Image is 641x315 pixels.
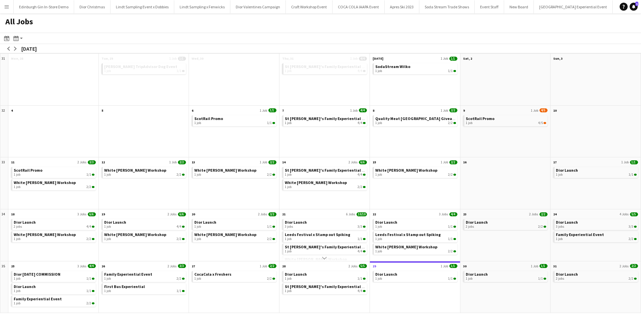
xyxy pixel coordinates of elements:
span: 1 job [14,289,20,293]
span: 1 [635,2,638,6]
span: Dior Launch [375,272,397,277]
a: Dior Launch1 job1/1 [285,271,366,281]
span: 16 [463,160,466,164]
span: 4/5 [540,108,548,112]
span: 3 jobs [556,225,564,229]
a: White [PERSON_NAME] Workshop1 job2/2 [375,244,456,253]
span: 4/4 [363,70,366,72]
span: White Rose Craft Workshop [14,180,76,185]
a: Dior Launch1 job1/1 [375,219,456,229]
span: 27 [192,264,195,268]
span: 3/3 [363,226,366,228]
span: 1/1 [363,238,366,240]
span: 4/4 [177,225,181,229]
span: 2/2 [177,173,181,177]
span: 2/2 [358,185,362,189]
button: Craft Workshop Event [286,0,333,13]
span: 24 [553,212,557,216]
span: Dior Launch [285,272,307,277]
span: 4/5 [538,121,543,125]
a: Dior Launch1 job1/1 [14,283,94,293]
span: 3/3 [178,264,186,268]
span: 8 [373,108,374,113]
span: 17 [553,160,557,164]
span: 2/2 [92,186,94,188]
span: 1 Job [169,160,177,164]
div: 34 [0,209,8,261]
span: Dior Launch [375,220,397,225]
span: 28 [282,264,285,268]
span: 1 job [104,289,111,293]
span: 2/2 [267,277,272,281]
span: 2/2 [453,250,456,252]
span: 3 Jobs [439,212,448,216]
span: 2/2 [453,122,456,124]
span: 12 [101,160,105,164]
span: 26 [101,264,105,268]
div: 32 [0,106,8,158]
span: 2/2 [634,238,637,240]
span: 2/2 [182,174,185,176]
span: 1 job [375,225,382,229]
span: 1 Job [531,264,538,268]
span: 1 Job [441,56,448,61]
span: 1 Job [531,108,538,113]
a: St [PERSON_NAME]'s Family Experiential Event1 job4/4 [285,283,366,293]
span: 1 job [104,237,111,241]
span: 1 Job [350,108,358,113]
a: SodaStream Wilko1 job1/1 [375,63,456,73]
span: 1/1 [453,238,456,240]
span: 2/2 [177,277,181,281]
span: 1 job [14,237,20,241]
span: 15 [373,160,376,164]
span: 3/3 [358,225,362,229]
span: 1 job [466,121,472,125]
span: 1 job [556,173,563,177]
span: 1/1 [448,277,453,281]
span: 2 Jobs [349,160,358,164]
span: Mon, 28 [11,56,23,61]
span: ScotRail Promo [466,116,494,121]
span: 2/2 [449,108,457,112]
a: [PERSON_NAME] TripAdvisor Dog Event1 job1/1 [104,63,185,73]
span: 2/2 [268,160,276,164]
span: 2 jobs [556,277,564,281]
a: St [PERSON_NAME]'s Family Experiential Event1 job4/4 [285,244,366,253]
span: ScotRail Promo [194,116,223,121]
span: 7 [282,108,284,113]
span: Family Experiential Event [556,232,604,237]
span: 1 Job [441,264,448,268]
span: 1 Job [621,160,629,164]
span: Dior Launch [466,220,488,225]
span: 1 job [194,173,201,177]
span: 13 [192,160,195,164]
button: New Board [504,0,534,13]
span: 1 job [14,277,20,281]
div: 35 [0,261,8,313]
span: Dior Launch [556,220,578,225]
span: 1/1 [453,226,456,228]
a: St [PERSON_NAME]'s Family Experiential Event1 job4/4 [285,167,366,177]
span: 1/1 [629,173,633,177]
span: 4/4 [358,289,362,293]
span: 1/1 [358,277,362,281]
span: 3 Jobs [77,264,86,268]
span: Dior Launch [104,220,126,225]
button: Lindt Sampling x Fenwicks [174,0,230,13]
a: White [PERSON_NAME] Workshop1 job2/2 [104,231,185,241]
span: 2/2 [448,173,453,177]
span: 4/4 [363,174,366,176]
span: 1 job [194,237,201,241]
span: 4/4 [182,226,185,228]
span: St David's Family Experiential Event [285,168,373,173]
span: 4 Jobs [620,212,629,216]
span: 1 Job [260,264,267,268]
span: 2/2 [448,121,453,125]
span: 1/1 [272,226,275,228]
span: White Rose Craft Workshop [104,168,166,173]
span: Family Experiential Event [104,272,152,277]
span: 1 job [14,173,20,177]
span: 10/10 [357,212,367,216]
span: 1/1 [272,122,275,124]
span: Sun, 3 [553,56,563,61]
